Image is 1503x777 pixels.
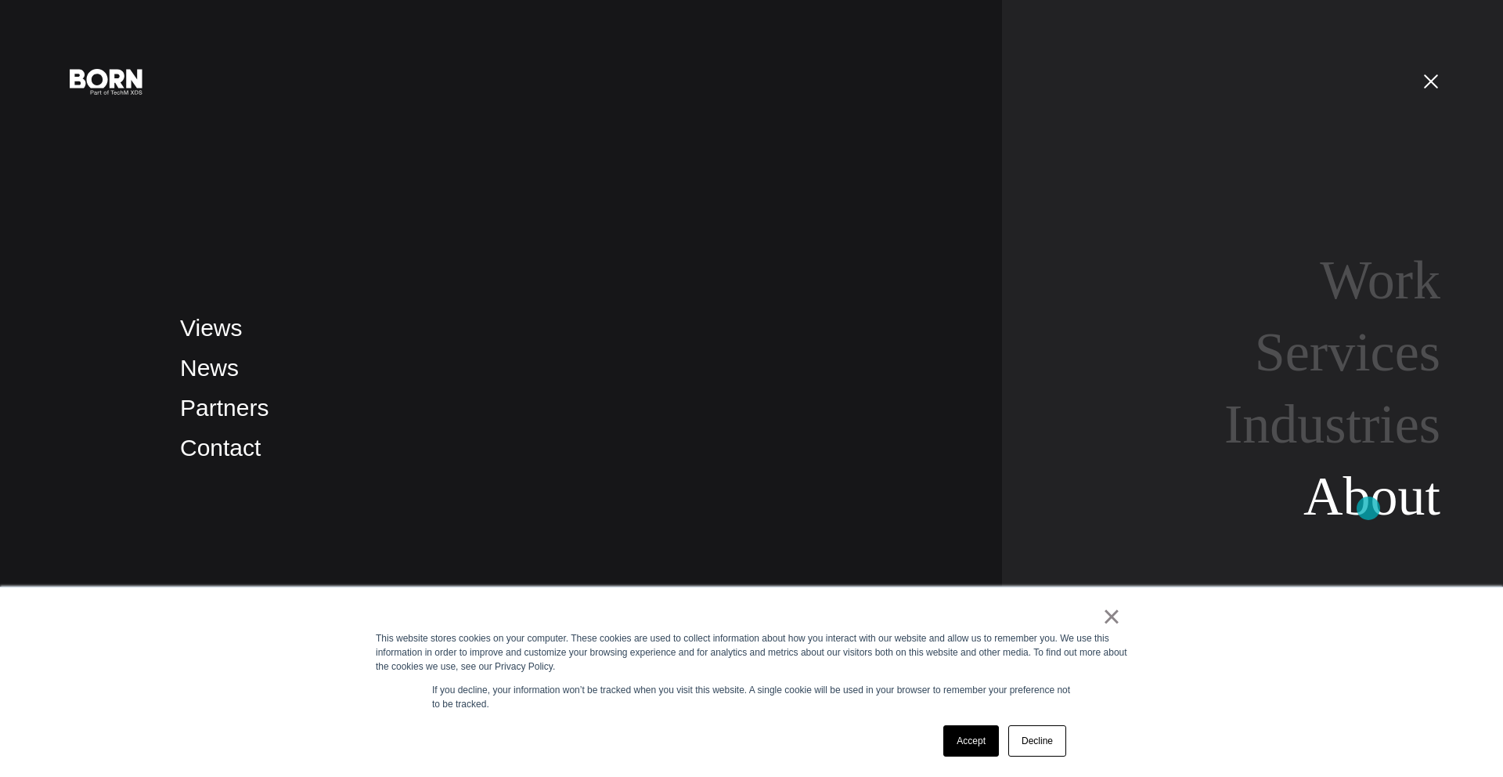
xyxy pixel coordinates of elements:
[376,631,1127,674] div: This website stores cookies on your computer. These cookies are used to collect information about...
[180,395,269,421] a: Partners
[1303,466,1440,526] a: About
[1224,394,1440,454] a: Industries
[1102,609,1121,623] a: ×
[432,683,1071,711] p: If you decline, your information won’t be tracked when you visit this website. A single cookie wi...
[1008,725,1066,757] a: Decline
[943,725,999,757] a: Accept
[180,315,242,341] a: Views
[1320,250,1440,310] a: Work
[1412,64,1450,97] button: Open
[1255,322,1440,382] a: Services
[180,435,261,461] a: Contact
[180,355,239,381] a: News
